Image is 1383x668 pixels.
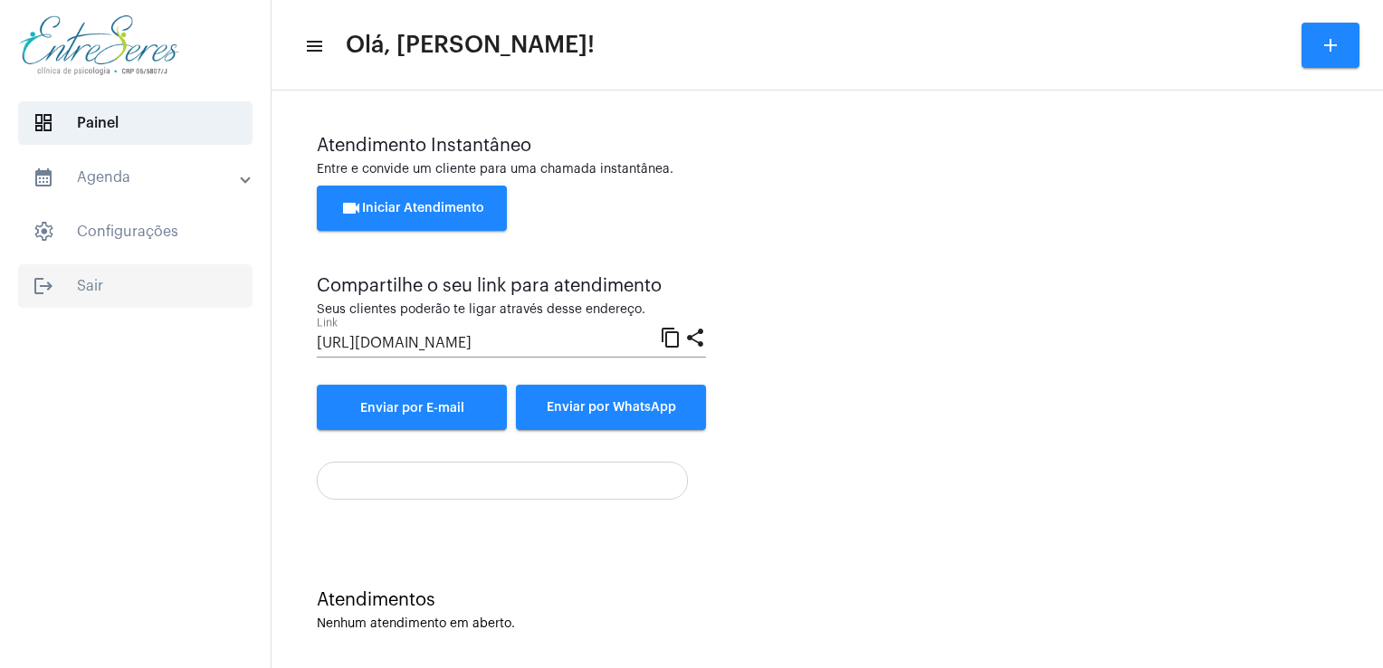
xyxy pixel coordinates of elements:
img: aa27006a-a7e4-c883-abf8-315c10fe6841.png [14,9,184,81]
span: Enviar por E-mail [360,402,464,415]
mat-icon: videocam [340,197,362,219]
div: Atendimentos [317,590,1338,610]
mat-icon: sidenav icon [304,35,322,57]
button: Enviar por WhatsApp [516,385,706,430]
span: sidenav icon [33,221,54,243]
button: Iniciar Atendimento [317,186,507,231]
span: Enviar por WhatsApp [547,401,676,414]
span: Configurações [18,210,253,253]
mat-panel-title: Agenda [33,167,242,188]
div: Seus clientes poderão te ligar através desse endereço. [317,303,706,317]
a: Enviar por E-mail [317,385,507,430]
mat-icon: add [1320,34,1341,56]
div: Nenhum atendimento em aberto. [317,617,1338,631]
mat-expansion-panel-header: sidenav iconAgenda [11,156,271,199]
div: Atendimento Instantâneo [317,136,1338,156]
mat-icon: sidenav icon [33,167,54,188]
mat-icon: sidenav icon [33,275,54,297]
span: Sair [18,264,253,308]
mat-icon: share [684,326,706,348]
span: Iniciar Atendimento [340,202,484,215]
span: sidenav icon [33,112,54,134]
span: Painel [18,101,253,145]
div: Entre e convide um cliente para uma chamada instantânea. [317,163,1338,177]
mat-icon: content_copy [660,326,682,348]
span: Olá, [PERSON_NAME]! [346,31,595,60]
div: Compartilhe o seu link para atendimento [317,276,706,296]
